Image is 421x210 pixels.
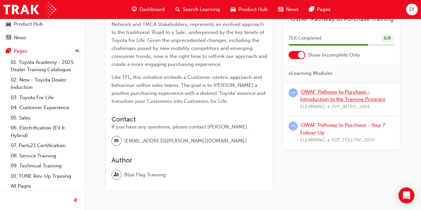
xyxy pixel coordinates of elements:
a: 'OWAF' Pathway to Purchase - Introduction to the Training Program [300,89,385,103]
button: SY [406,4,418,15]
a: 'OWAF' Pathway to Purchase - Step 7: Follow-Up [300,122,386,136]
span: car-icon [231,5,236,14]
a: 05. Sales [8,113,82,123]
h3: Author [111,156,267,164]
a: All Pages [8,181,82,191]
span: Dashboard [139,6,165,13]
a: Product Hub [3,18,82,30]
a: 03. Toyota For Life [8,93,82,103]
span: Pages [317,6,330,13]
span: news-icon [6,35,11,41]
div: If you have any questions, please contact [PERSON_NAME]. [111,123,267,131]
a: search-iconSearch Learning [170,3,225,16]
a: 06. Electrification (EV & Hybrid) [8,123,82,140]
span: Search Learning [183,6,220,13]
div: Product Hub [14,20,43,28]
h3: Contact [111,115,267,123]
span: P2P_INTRO_1024 [332,103,369,111]
div: 6 / 8 [381,34,393,43]
span: Blue Flag Training [124,171,166,179]
span: prev-icon [73,197,78,205]
span: P2P_FOLLOW_1024 [332,136,374,144]
span: guage-icon [132,5,137,14]
span: The program was developed in collaboration with the Dealer Network and TMCA Stakeholders, represe... [111,13,269,67]
span: SY [409,6,415,13]
span: Show Incomplete Only [308,51,360,59]
a: pages-iconPages [304,3,336,16]
a: 07. Parts21 Certification [8,140,82,151]
span: pages-icon [309,5,314,14]
div: News [14,34,26,42]
button: Pages [3,45,82,57]
span: ELEARNING [300,103,325,111]
a: 09. Technical Training [8,161,82,171]
span: Like TFL, this initiative embeds a Customer-centric approach and behaviour within sales teams. Th... [111,74,267,104]
a: car-iconProduct Hub [225,3,273,16]
span: email-icon [114,137,119,145]
span: up-icon [75,47,80,56]
span: search-icon [175,5,180,14]
a: 02. New - Toyota Dealer Induction [8,75,82,93]
a: 04. Customer Experience [8,103,82,113]
div: Pages [14,47,27,55]
span: 75 % Completed [289,35,321,42]
span: eLearning Modules [289,70,332,77]
span: news-icon [278,5,283,14]
span: Product Hub [238,6,268,13]
span: user-icon [114,170,119,179]
a: guage-iconDashboard [126,3,170,16]
span: [EMAIL_ADDRESS][PERSON_NAME][DOMAIN_NAME] [124,137,247,145]
a: 01. Toyota Academy - 2025 Dealer Training Catalogue [8,57,82,75]
span: learningRecordVerb_ATTEMPT-icon [289,88,298,97]
img: Trak [3,2,56,17]
span: News [286,6,299,13]
span: pages-icon [6,48,11,54]
span: ELEARNING [300,136,325,144]
a: news-iconNews [273,3,304,16]
a: News [3,32,82,44]
a: 'OWAF' Pathway to Purchase Training [289,15,394,23]
a: 08. Service Training [8,151,82,161]
div: Open Intercom Messenger [398,187,414,203]
span: car-icon [6,21,11,27]
a: 10. TUNE Rev-Up Training [8,171,82,181]
span: learningRecordVerb_ATTEMPT-icon [289,121,298,130]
